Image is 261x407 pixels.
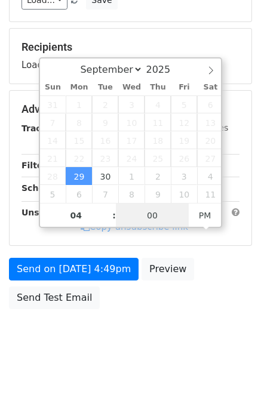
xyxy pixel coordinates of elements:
input: Year [143,64,186,75]
span: September 28, 2025 [40,167,66,185]
a: Send Test Email [9,286,100,309]
span: October 5, 2025 [40,185,66,203]
span: Mon [66,84,92,91]
span: September 17, 2025 [118,131,145,149]
span: September 12, 2025 [171,113,197,131]
input: Hour [40,203,113,227]
span: September 8, 2025 [66,113,92,131]
span: October 6, 2025 [66,185,92,203]
h5: Advanced [22,103,239,116]
span: Click to toggle [189,203,222,227]
span: September 16, 2025 [92,131,118,149]
span: September 1, 2025 [66,95,92,113]
span: September 11, 2025 [145,113,171,131]
h5: Recipients [22,41,239,54]
span: Wed [118,84,145,91]
span: September 2, 2025 [92,95,118,113]
span: September 4, 2025 [145,95,171,113]
div: Loading... [22,41,239,72]
span: September 13, 2025 [197,113,223,131]
span: September 3, 2025 [118,95,145,113]
span: September 14, 2025 [40,131,66,149]
span: September 21, 2025 [40,149,66,167]
span: September 6, 2025 [197,95,223,113]
strong: Schedule [22,183,65,193]
span: September 15, 2025 [66,131,92,149]
span: September 5, 2025 [171,95,197,113]
span: September 19, 2025 [171,131,197,149]
span: October 9, 2025 [145,185,171,203]
iframe: Chat Widget [201,350,261,407]
a: Copy unsubscribe link [81,221,188,232]
strong: Tracking [22,124,62,133]
span: Thu [145,84,171,91]
strong: Unsubscribe [22,208,80,217]
span: October 2, 2025 [145,167,171,185]
span: August 31, 2025 [40,95,66,113]
span: October 7, 2025 [92,185,118,203]
span: Sat [197,84,223,91]
a: Preview [142,258,194,280]
span: October 11, 2025 [197,185,223,203]
span: Fri [171,84,197,91]
input: Minute [116,203,189,227]
span: September 9, 2025 [92,113,118,131]
span: September 30, 2025 [92,167,118,185]
strong: Filters [22,161,52,170]
span: September 26, 2025 [171,149,197,167]
a: Send on [DATE] 4:49pm [9,258,139,280]
span: Tue [92,84,118,91]
span: October 10, 2025 [171,185,197,203]
span: September 23, 2025 [92,149,118,167]
span: : [112,203,116,227]
span: September 27, 2025 [197,149,223,167]
span: September 20, 2025 [197,131,223,149]
span: September 24, 2025 [118,149,145,167]
span: September 10, 2025 [118,113,145,131]
span: October 8, 2025 [118,185,145,203]
span: October 4, 2025 [197,167,223,185]
span: September 7, 2025 [40,113,66,131]
span: September 29, 2025 [66,167,92,185]
span: Sun [40,84,66,91]
span: September 22, 2025 [66,149,92,167]
span: October 3, 2025 [171,167,197,185]
span: September 25, 2025 [145,149,171,167]
span: October 1, 2025 [118,167,145,185]
span: September 18, 2025 [145,131,171,149]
